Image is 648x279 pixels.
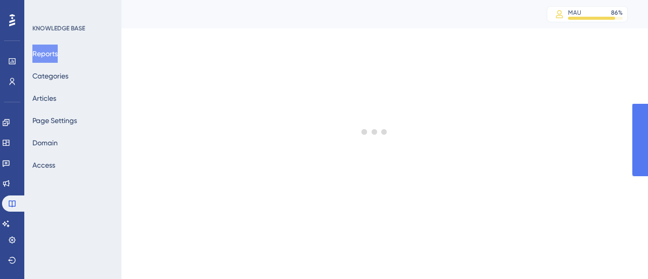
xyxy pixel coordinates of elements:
[32,24,85,32] div: KNOWLEDGE BASE
[611,9,623,17] div: 86 %
[32,156,55,174] button: Access
[32,67,68,85] button: Categories
[568,9,581,17] div: MAU
[32,45,58,63] button: Reports
[32,111,77,130] button: Page Settings
[32,134,58,152] button: Domain
[32,89,56,107] button: Articles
